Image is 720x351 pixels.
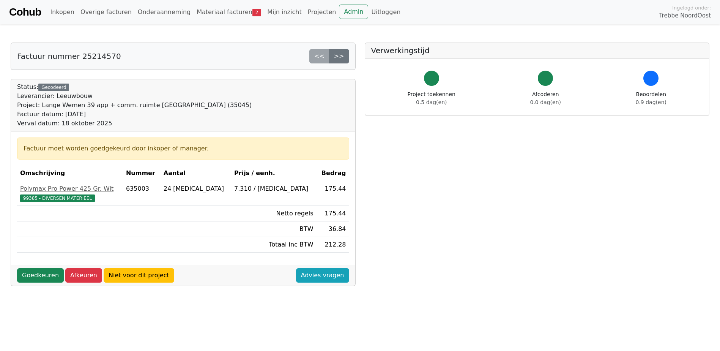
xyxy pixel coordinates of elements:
th: Prijs / eenh. [231,166,317,181]
div: 24 [MEDICAL_DATA] [164,184,228,193]
h5: Verwerkingstijd [371,46,703,55]
a: Onderaanneming [135,5,194,20]
div: 7.310 / [MEDICAL_DATA] [234,184,314,193]
div: Leverancier: Leeuwbouw [17,92,252,101]
a: Overige facturen [77,5,135,20]
a: Niet voor dit project [104,268,174,283]
td: Netto regels [231,206,317,221]
div: Project: Lange Wemen 39 app + comm. ruimte [GEOGRAPHIC_DATA] (35045) [17,101,252,110]
td: 635003 [123,181,161,206]
div: Factuur moet worden goedgekeurd door inkoper of manager. [24,144,343,153]
span: 2 [252,9,261,16]
h5: Factuur nummer 25214570 [17,52,121,61]
td: 36.84 [317,221,349,237]
span: 0.0 dag(en) [530,99,561,105]
td: Totaal inc BTW [231,237,317,253]
a: Admin [339,5,368,19]
a: Polymax Pro Power 425 Gr. Wit99385 - DIVERSEN MATERIEEL [20,184,120,202]
th: Omschrijving [17,166,123,181]
a: Goedkeuren [17,268,64,283]
a: Afkeuren [65,268,102,283]
div: Gecodeerd [38,84,69,91]
span: 0.9 dag(en) [636,99,666,105]
div: Polymax Pro Power 425 Gr. Wit [20,184,120,193]
div: Verval datum: 18 oktober 2025 [17,119,252,128]
span: Trebbe NoordOost [659,11,711,20]
a: Materiaal facturen2 [194,5,264,20]
a: Mijn inzicht [264,5,305,20]
a: Advies vragen [296,268,349,283]
a: Inkopen [47,5,77,20]
div: Beoordelen [636,90,666,106]
td: 175.44 [317,206,349,221]
a: Projecten [305,5,339,20]
th: Aantal [161,166,231,181]
span: Ingelogd onder: [672,4,711,11]
td: 212.28 [317,237,349,253]
div: Factuur datum: [DATE] [17,110,252,119]
div: Status: [17,82,252,128]
span: 99385 - DIVERSEN MATERIEEL [20,194,95,202]
td: 175.44 [317,181,349,206]
a: Uitloggen [368,5,403,20]
th: Nummer [123,166,161,181]
span: 0.5 dag(en) [416,99,447,105]
div: Project toekennen [408,90,455,106]
a: >> [329,49,349,63]
a: Cohub [9,3,41,21]
th: Bedrag [317,166,349,181]
div: Afcoderen [530,90,561,106]
td: BTW [231,221,317,237]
